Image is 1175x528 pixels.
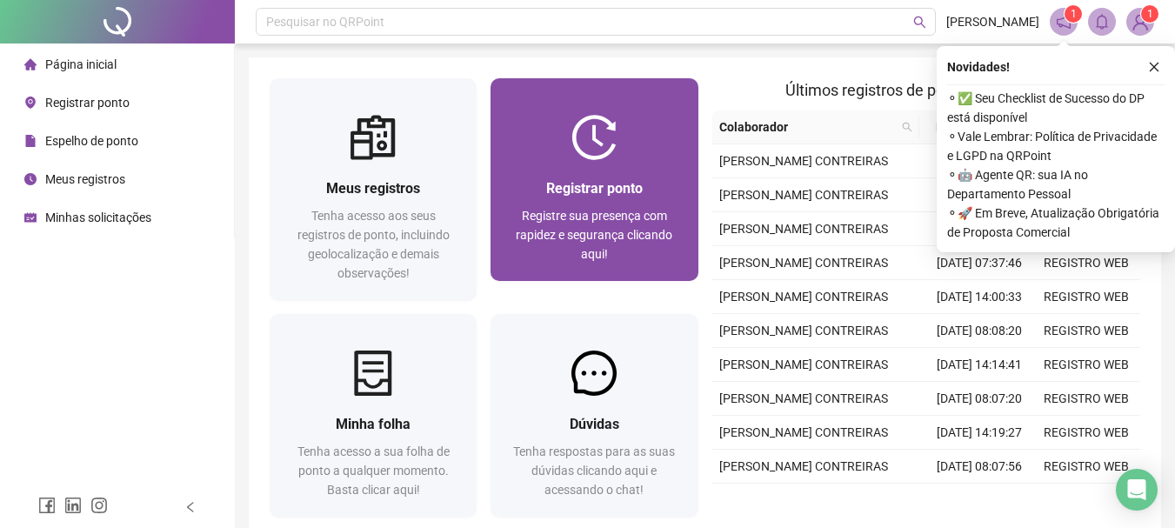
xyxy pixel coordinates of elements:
td: REGISTRO WEB [1033,484,1140,518]
td: REGISTRO WEB [1033,348,1140,382]
span: ⚬ 🚀 Em Breve, Atualização Obrigatória de Proposta Comercial [947,204,1165,242]
span: Meus registros [326,180,420,197]
td: [DATE] 08:05:36 [926,178,1033,212]
span: Dúvidas [570,416,619,432]
td: [DATE] 08:07:56 [926,450,1033,484]
span: Últimos registros de ponto sincronizados [785,81,1066,99]
span: Meus registros [45,172,125,186]
span: close [1148,61,1160,73]
span: Minha folha [336,416,411,432]
span: search [913,16,926,29]
span: instagram [90,497,108,514]
span: Data/Hora [926,117,1002,137]
td: [DATE] 14:14:42 [926,144,1033,178]
span: 1 [1071,8,1077,20]
span: search [902,122,912,132]
span: facebook [38,497,56,514]
span: [PERSON_NAME] CONTREIRAS [719,358,888,371]
span: Minhas solicitações [45,211,151,224]
span: [PERSON_NAME] CONTREIRAS [719,256,888,270]
span: Colaborador [719,117,896,137]
td: [DATE] 07:37:46 [926,246,1033,280]
div: Open Intercom Messenger [1116,469,1158,511]
td: REGISTRO WEB [1033,416,1140,450]
span: search [898,114,916,140]
span: Registrar ponto [45,96,130,110]
span: [PERSON_NAME] [946,12,1039,31]
span: Página inicial [45,57,117,71]
sup: Atualize o seu contato no menu Meus Dados [1141,5,1158,23]
span: [PERSON_NAME] CONTREIRAS [719,459,888,473]
td: REGISTRO WEB [1033,450,1140,484]
td: REGISTRO WEB [1033,280,1140,314]
span: Registrar ponto [546,180,643,197]
td: [DATE] 08:07:20 [926,382,1033,416]
th: Data/Hora [919,110,1023,144]
td: [DATE] 14:08:42 [926,484,1033,518]
span: file [24,135,37,147]
td: [DATE] 14:14:41 [926,348,1033,382]
span: ⚬ 🤖 Agente QR: sua IA no Departamento Pessoal [947,165,1165,204]
span: left [184,501,197,513]
span: Tenha acesso a sua folha de ponto a qualquer momento. Basta clicar aqui! [297,444,450,497]
span: Registre sua presença com rapidez e segurança clicando aqui! [516,209,672,261]
span: [PERSON_NAME] CONTREIRAS [719,222,888,236]
span: schedule [24,211,37,224]
span: [PERSON_NAME] CONTREIRAS [719,391,888,405]
span: [PERSON_NAME] CONTREIRAS [719,290,888,304]
span: Tenha acesso aos seus registros de ponto, incluindo geolocalização e demais observações! [297,209,450,280]
td: [DATE] 08:08:20 [926,314,1033,348]
span: ⚬ Vale Lembrar: Política de Privacidade e LGPD na QRPoint [947,127,1165,165]
td: REGISTRO WEB [1033,246,1140,280]
span: [PERSON_NAME] CONTREIRAS [719,188,888,202]
a: DúvidasTenha respostas para as suas dúvidas clicando aqui e acessando o chat! [491,314,698,517]
span: notification [1056,14,1072,30]
span: Tenha respostas para as suas dúvidas clicando aqui e acessando o chat! [513,444,675,497]
span: [PERSON_NAME] CONTREIRAS [719,324,888,338]
td: [DATE] 14:00:33 [926,280,1033,314]
span: ⚬ ✅ Seu Checklist de Sucesso do DP está disponível [947,89,1165,127]
span: environment [24,97,37,109]
td: REGISTRO WEB [1033,314,1140,348]
span: [PERSON_NAME] CONTREIRAS [719,154,888,168]
a: Registrar pontoRegistre sua presença com rapidez e segurança clicando aqui! [491,78,698,281]
span: clock-circle [24,173,37,185]
span: Espelho de ponto [45,134,138,148]
a: Meus registrosTenha acesso aos seus registros de ponto, incluindo geolocalização e demais observa... [270,78,477,300]
td: [DATE] 14:19:27 [926,416,1033,450]
span: Novidades ! [947,57,1010,77]
td: REGISTRO WEB [1033,382,1140,416]
img: 82023 [1127,9,1153,35]
a: Minha folhaTenha acesso a sua folha de ponto a qualquer momento. Basta clicar aqui! [270,314,477,517]
span: 1 [1147,8,1153,20]
span: linkedin [64,497,82,514]
span: home [24,58,37,70]
span: [PERSON_NAME] CONTREIRAS [719,425,888,439]
td: [DATE] 12:04:35 [926,212,1033,246]
span: bell [1094,14,1110,30]
sup: 1 [1065,5,1082,23]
